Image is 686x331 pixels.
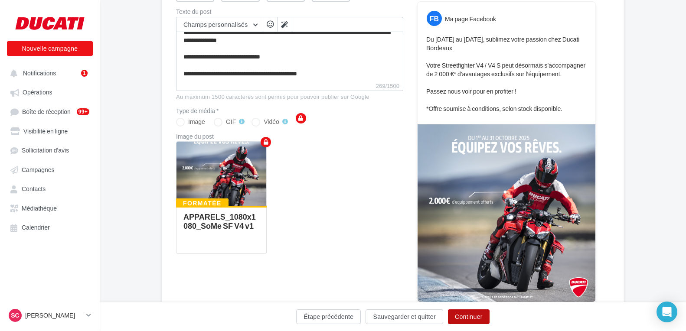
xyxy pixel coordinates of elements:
[176,81,403,91] label: 269/1500
[5,84,95,100] a: Opérations
[5,123,95,139] a: Visibilité en ligne
[176,9,403,15] label: Texte du post
[23,127,68,135] span: Visibilité en ligne
[296,309,361,324] button: Étape précédente
[366,309,443,324] button: Sauvegarder et quitter
[5,181,95,196] a: Contacts
[445,15,496,23] div: Ma page Facebook
[77,108,89,115] div: 99+
[5,219,95,235] a: Calendrier
[5,104,95,120] a: Boîte de réception99+
[176,133,403,140] div: Image du post
[183,212,256,230] div: APPARELS_1080x1080_SoMe SF V4 v1
[22,166,55,173] span: Campagnes
[448,309,490,324] button: Continuer
[427,11,442,26] div: FB
[22,185,46,193] span: Contacts
[176,198,229,208] div: Formatée
[22,224,50,231] span: Calendrier
[657,302,677,322] div: Open Intercom Messenger
[176,108,403,114] label: Type de média *
[426,35,587,113] p: Du [DATE] au [DATE], sublimez votre passion chez Ducati Bordeaux Votre Streetfighter V4 / V4 S pe...
[81,70,88,77] div: 1
[7,41,93,56] button: Nouvelle campagne
[22,147,69,154] span: Sollicitation d'avis
[5,162,95,177] a: Campagnes
[22,204,57,212] span: Médiathèque
[176,93,403,101] div: Au maximum 1500 caractères sont permis pour pouvoir publier sur Google
[7,307,93,324] a: SC [PERSON_NAME]
[5,200,95,216] a: Médiathèque
[183,21,248,28] span: Champs personnalisés
[5,142,95,158] a: Sollicitation d'avis
[25,311,83,320] p: [PERSON_NAME]
[23,89,52,96] span: Opérations
[23,69,56,77] span: Notifications
[22,108,71,115] span: Boîte de réception
[11,311,19,320] span: SC
[5,65,91,81] button: Notifications 1
[176,17,263,32] button: Champs personnalisés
